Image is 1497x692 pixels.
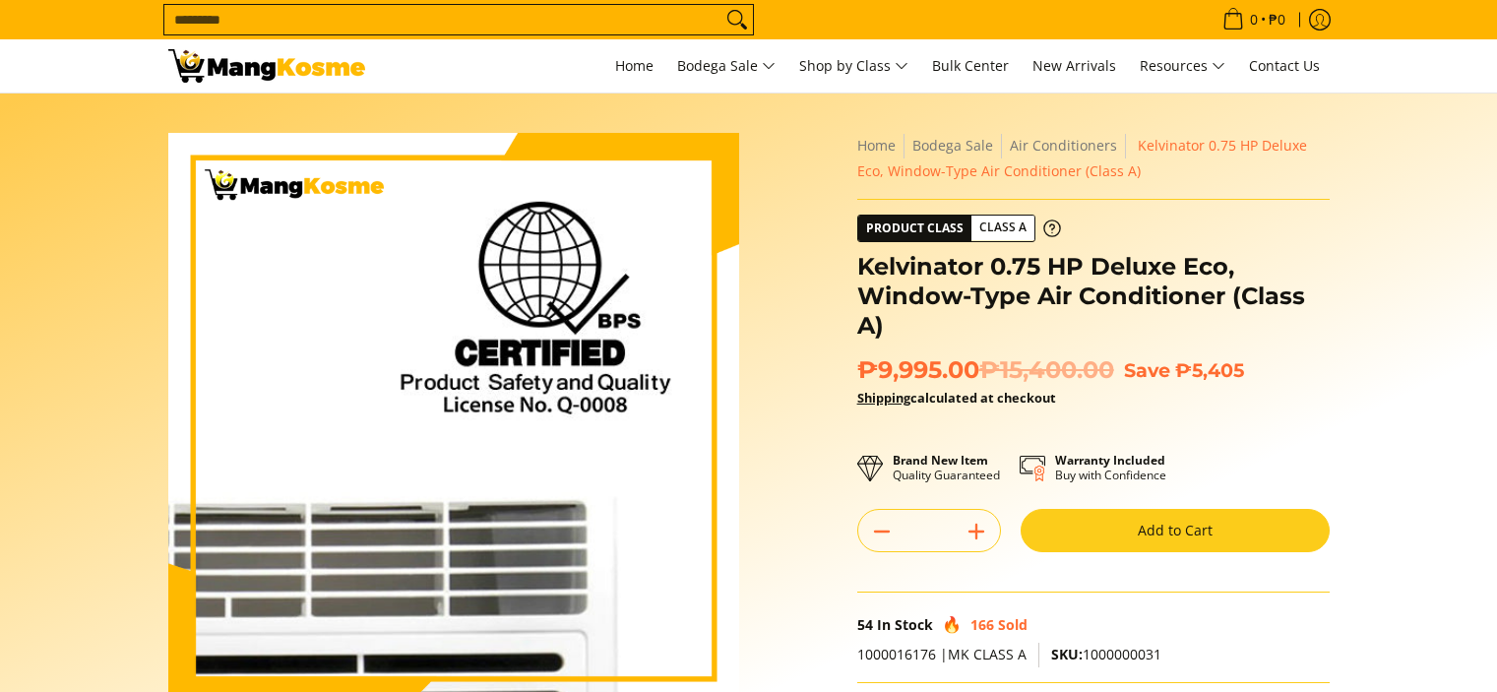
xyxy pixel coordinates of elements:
[970,615,994,634] span: 166
[857,615,873,634] span: 54
[858,216,971,241] span: Product Class
[721,5,753,34] button: Search
[1051,645,1161,663] span: 1000000031
[1051,645,1083,663] span: SKU:
[1130,39,1235,93] a: Resources
[1140,54,1225,79] span: Resources
[1032,56,1116,75] span: New Arrivals
[1124,358,1170,382] span: Save
[1055,452,1165,469] strong: Warranty Included
[922,39,1019,93] a: Bulk Center
[857,136,1307,180] span: Kelvinator 0.75 HP Deluxe Eco, Window-Type Air Conditioner (Class A)
[1055,453,1166,482] p: Buy with Confidence
[789,39,918,93] a: Shop by Class
[667,39,785,93] a: Bodega Sale
[857,136,896,155] a: Home
[893,453,1000,482] p: Quality Guaranteed
[1023,39,1126,93] a: New Arrivals
[1021,509,1330,552] button: Add to Cart
[932,56,1009,75] span: Bulk Center
[857,389,910,407] a: Shipping
[857,355,1114,385] span: ₱9,995.00
[1247,13,1261,27] span: 0
[799,54,908,79] span: Shop by Class
[857,133,1330,184] nav: Breadcrumbs
[857,252,1330,341] h1: Kelvinator 0.75 HP Deluxe Eco, Window-Type Air Conditioner (Class A)
[605,39,663,93] a: Home
[1216,9,1291,31] span: •
[953,516,1000,547] button: Add
[857,389,1056,407] strong: calculated at checkout
[615,56,654,75] span: Home
[168,49,365,83] img: Kelvinator 0.75 HP Deluxe Eco, Window-Type Aircon l Mang Kosme
[1175,358,1244,382] span: ₱5,405
[1249,56,1320,75] span: Contact Us
[877,615,933,634] span: In Stock
[677,54,776,79] span: Bodega Sale
[893,452,988,469] strong: Brand New Item
[998,615,1028,634] span: Sold
[857,645,1027,663] span: 1000016176 |MK CLASS A
[1266,13,1288,27] span: ₱0
[857,215,1061,242] a: Product Class Class A
[385,39,1330,93] nav: Main Menu
[979,355,1114,385] del: ₱15,400.00
[912,136,993,155] a: Bodega Sale
[971,216,1034,240] span: Class A
[1239,39,1330,93] a: Contact Us
[1010,136,1117,155] a: Air Conditioners
[858,516,905,547] button: Subtract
